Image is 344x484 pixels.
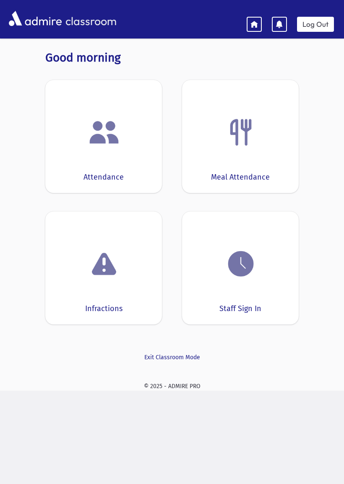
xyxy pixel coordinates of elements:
img: AdmirePro [7,9,64,28]
a: Exit Classroom Mode [45,353,299,362]
img: Fork.png [225,116,257,148]
div: Staff Sign In [219,303,261,314]
h3: Good morning [45,51,299,65]
div: Infractions [85,303,122,314]
div: Attendance [83,172,124,183]
img: clock.png [225,248,257,280]
img: users.png [88,116,120,148]
img: exclamation.png [88,250,120,281]
div: Meal Attendance [211,172,270,183]
div: © 2025 - ADMIRE PRO [7,382,337,391]
a: Log Out [297,17,334,32]
span: classroom [64,8,117,30]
